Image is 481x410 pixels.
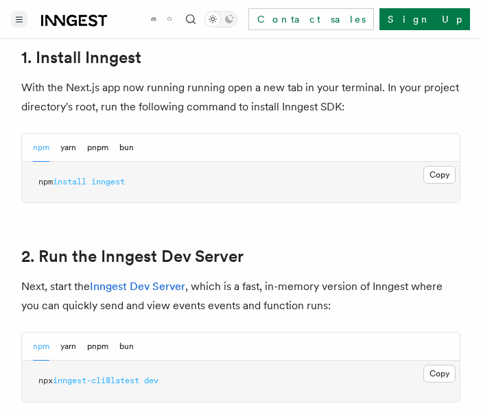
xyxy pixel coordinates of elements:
p: Next, start the , which is a fast, in-memory version of Inngest where you can quickly send and vi... [21,277,460,315]
span: npx [38,376,53,385]
button: npm [33,134,49,162]
span: inngest [91,177,125,186]
button: yarn [60,333,76,361]
a: Sign Up [379,8,470,30]
button: Copy [423,365,456,383]
button: Copy [423,166,456,184]
button: Toggle dark mode [204,11,237,27]
button: Toggle navigation [11,11,27,27]
span: install [53,177,86,186]
span: npm [38,177,53,186]
button: bun [119,134,134,162]
span: dev [144,376,159,385]
a: Inngest Dev Server [90,280,185,293]
button: bun [119,333,134,361]
button: pnpm [87,134,108,162]
a: 1. Install Inngest [21,48,141,67]
button: pnpm [87,333,108,361]
a: 2. Run the Inngest Dev Server [21,247,244,266]
a: Contact sales [248,8,374,30]
button: Find something... [183,11,199,27]
button: npm [33,333,49,361]
button: yarn [60,134,76,162]
span: inngest-cli@latest [53,376,139,385]
p: With the Next.js app now running running open a new tab in your terminal. In your project directo... [21,78,460,117]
